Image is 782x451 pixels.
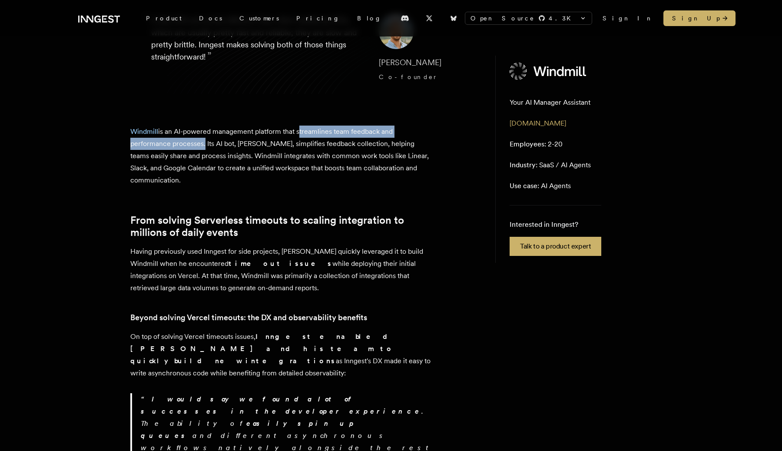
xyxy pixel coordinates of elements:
[420,11,439,25] a: X
[130,214,434,239] a: From solving Serverless timeouts to scaling integration to millions of daily events
[510,97,590,108] p: Your AI Manager Assistant
[549,14,576,23] span: 4.3 K
[130,312,367,324] a: Beyond solving Vercel timeouts: the DX and observability benefits
[348,10,390,26] a: Blog
[510,160,591,170] p: SaaS / AI Agents
[510,63,587,80] img: Windmill's logo
[663,10,736,26] a: Sign Up
[379,73,437,80] span: Co-founder
[510,219,601,230] p: Interested in Inngest?
[510,139,563,149] p: 2-20
[130,127,158,136] a: Windmill
[190,10,231,26] a: Docs
[130,331,434,379] p: On top of solving Vercel timeouts issues, as Inngest's DX made it easy to write asynchronous code...
[510,161,537,169] span: Industry:
[130,332,394,365] strong: Inngest enabled [PERSON_NAME] and his team to quickly build new integrations
[471,14,535,23] span: Open Source
[231,10,288,26] a: Customers
[510,237,601,256] a: Talk to a product expert
[444,11,463,25] a: Bluesky
[379,58,441,67] span: [PERSON_NAME]
[141,419,356,440] strong: easily spin up queues
[137,10,190,26] div: Product
[130,245,434,294] p: Having previously used Inngest for side projects, [PERSON_NAME] quickly leveraged it to build Win...
[130,126,434,186] p: is an AI-powered management platform that streamlines team feedback and performance processes. It...
[510,119,566,127] a: [DOMAIN_NAME]
[288,10,348,26] a: Pricing
[510,182,539,190] span: Use case:
[141,395,421,415] strong: I would say we found a lot of successes in the developer experience
[510,181,571,191] p: AI Agents
[603,14,653,23] a: Sign In
[395,11,414,25] a: Discord
[229,259,332,268] strong: timeout issues
[151,14,365,84] p: LLMs APIs are pretty different than other traditional APIs, which are usually pretty fast and rel...
[510,140,546,148] span: Employees:
[207,50,212,62] span: ”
